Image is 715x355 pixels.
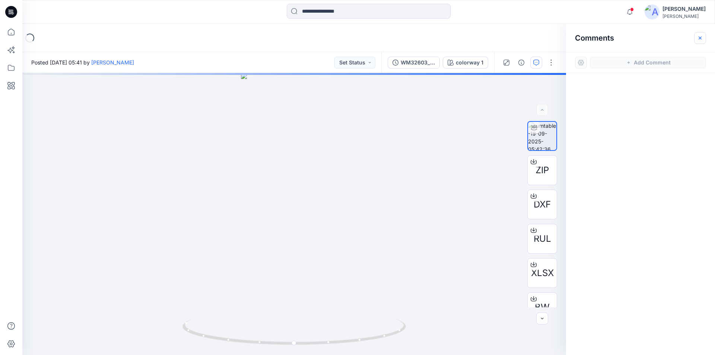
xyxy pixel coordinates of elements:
[575,34,614,42] h2: Comments
[528,122,556,150] img: turntable-19-09-2025-05:42:36
[456,58,483,67] div: colorway 1
[662,13,706,19] div: [PERSON_NAME]
[535,301,550,314] span: BW
[536,164,549,177] span: ZIP
[534,232,551,245] span: RUL
[388,57,440,69] button: WM32603_ADM_POINTELLE OPEN PANT_REV3
[91,59,134,66] a: [PERSON_NAME]
[534,198,551,211] span: DXF
[645,4,660,19] img: avatar
[515,57,527,69] button: Details
[443,57,488,69] button: colorway 1
[531,266,554,280] span: XLSX
[401,58,435,67] div: WM32603_ADM_POINTELLE OPEN PANT_REV3
[31,58,134,66] span: Posted [DATE] 05:41 by
[662,4,706,13] div: [PERSON_NAME]
[590,57,706,69] button: Add Comment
